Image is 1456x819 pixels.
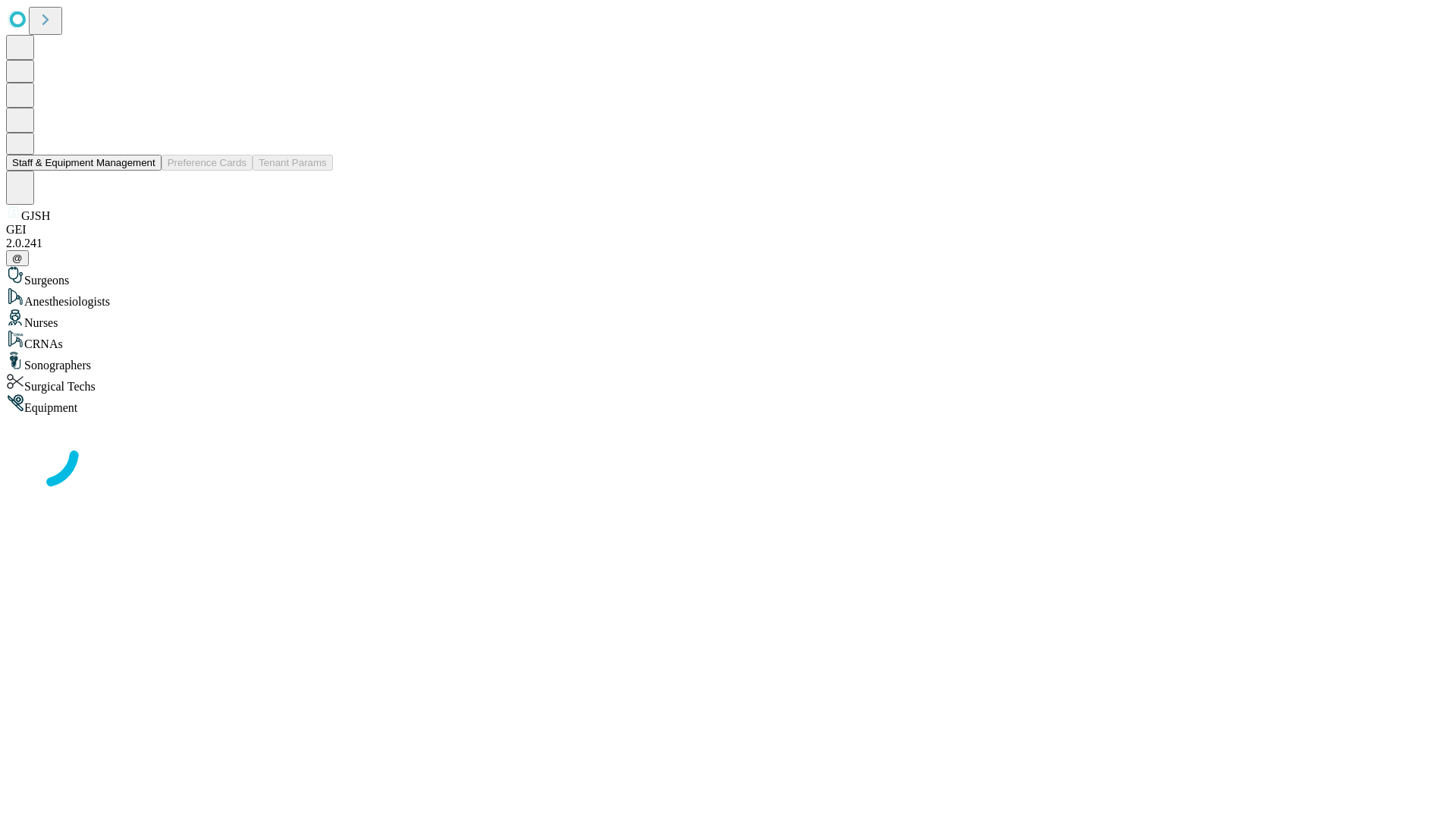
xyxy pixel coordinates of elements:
[6,351,1450,372] div: Sonographers
[162,155,253,171] button: Preference Cards
[6,223,1450,237] div: GEI
[253,155,333,171] button: Tenant Params
[6,237,1450,250] div: 2.0.241
[21,209,50,222] span: GJSH
[6,372,1450,394] div: Surgical Techs
[6,330,1450,351] div: CRNAs
[6,287,1450,309] div: Anesthesiologists
[6,266,1450,287] div: Surgeons
[6,250,29,266] button: @
[6,155,162,171] button: Staff & Equipment Management
[12,253,23,264] span: @
[6,394,1450,415] div: Equipment
[6,309,1450,330] div: Nurses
